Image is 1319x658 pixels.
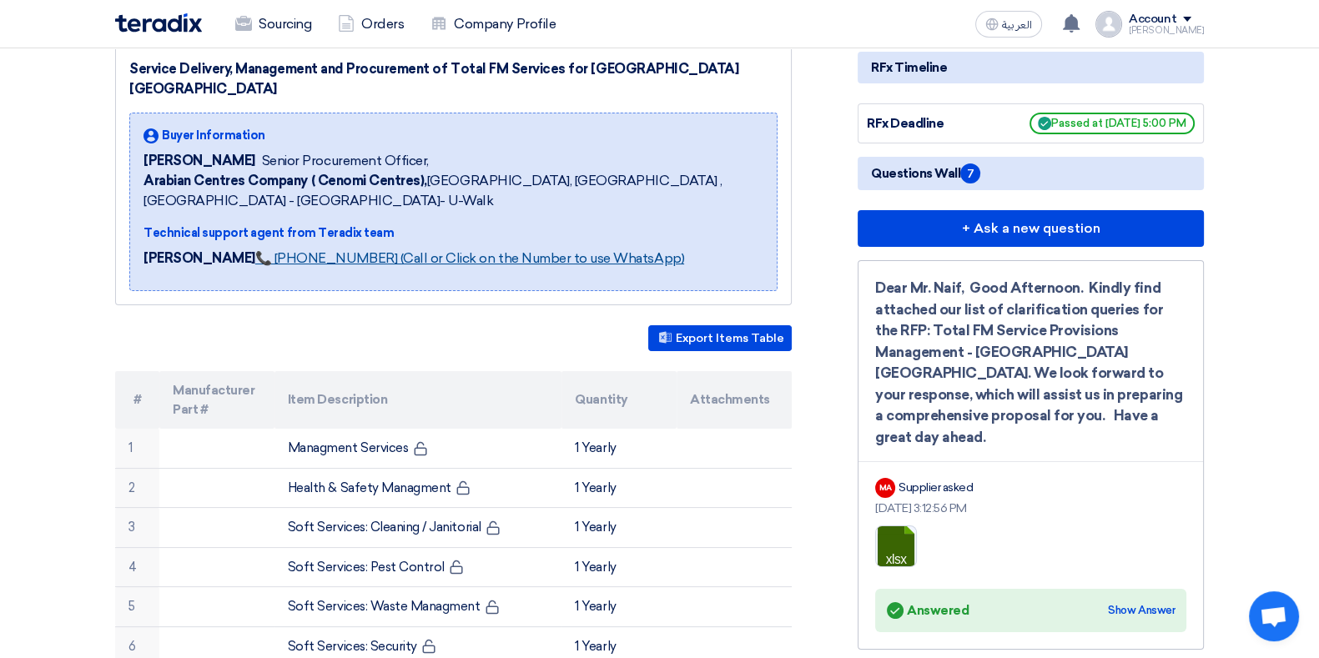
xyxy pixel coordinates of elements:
a: 📞 [PHONE_NUMBER] (Call or Click on the Number to use WhatsApp) [255,250,684,266]
td: Soft Services: Cleaning / Janitorial [274,508,562,548]
div: RFx Deadline [867,114,992,133]
td: 3 [115,508,159,548]
div: [DATE] 3:12:56 PM [875,500,1186,517]
div: MA [875,478,895,498]
div: Dear Mr. Naif, Good Afternoon. Kindly find attached our list of clarification queries for the RFP... [875,278,1186,448]
span: Senior Procurement Officer, [262,151,429,171]
td: 1 Yearly [561,429,677,468]
a: Sourcing [222,6,325,43]
div: Technical support agent from Teradix team [143,224,763,242]
th: # [115,371,159,429]
td: 4 [115,547,159,587]
a: Company Profile [417,6,569,43]
th: Manufacturer Part # [159,371,274,429]
td: Managment Services [274,429,562,468]
div: Answered [887,599,969,622]
span: 7 [960,163,980,183]
span: Buyer Information [162,127,265,144]
span: [PERSON_NAME] [143,151,255,171]
a: Clarification_EFSIM_Jawharat_Riyadh_1746965541589.xlsx [876,526,1009,626]
div: RFx Timeline [858,52,1204,83]
td: 1 Yearly [561,508,677,548]
button: Export Items Table [648,325,792,351]
td: Soft Services: Pest Control [274,547,562,587]
img: profile_test.png [1095,11,1122,38]
td: 5 [115,587,159,627]
th: Item Description [274,371,562,429]
a: Orders [325,6,417,43]
td: 1 [115,429,159,468]
button: + Ask a new question [858,210,1204,247]
span: Questions Wall [871,163,980,183]
td: Soft Services: Waste Managment [274,587,562,627]
span: [GEOGRAPHIC_DATA], [GEOGRAPHIC_DATA] ,[GEOGRAPHIC_DATA] - [GEOGRAPHIC_DATA]- U-Walk [143,171,763,211]
td: 1 Yearly [561,587,677,627]
span: Passed at [DATE] 5:00 PM [1030,113,1195,134]
div: Account [1129,13,1176,27]
td: 1 Yearly [561,468,677,508]
td: 1 Yearly [561,547,677,587]
td: 2 [115,468,159,508]
div: Show Answer [1108,602,1175,619]
b: Arabian Centres Company ( Cenomi Centres), [143,173,427,188]
td: Health & Safety Managment [274,468,562,508]
th: Attachments [677,371,792,429]
button: العربية [975,11,1042,38]
span: العربية [1002,19,1032,31]
th: Quantity [561,371,677,429]
div: Service Delivery, Management and Procurement of Total FM Services for [GEOGRAPHIC_DATA] [GEOGRAPH... [129,59,778,99]
img: Teradix logo [115,13,202,33]
strong: [PERSON_NAME] [143,250,255,266]
div: Supplier asked [899,479,973,496]
div: Open chat [1249,591,1299,641]
div: [PERSON_NAME] [1129,26,1204,35]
